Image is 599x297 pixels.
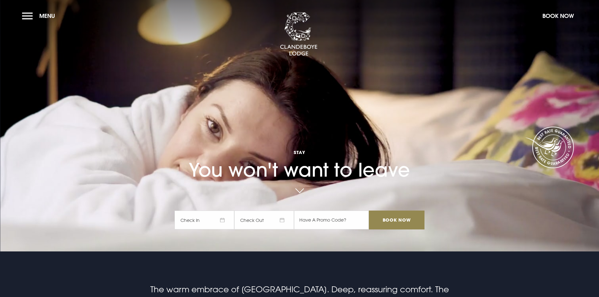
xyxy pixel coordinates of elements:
[369,211,424,229] input: Book Now
[39,12,55,19] span: Menu
[234,211,294,229] span: Check Out
[294,211,369,229] input: Have A Promo Code?
[22,9,58,23] button: Menu
[175,130,424,181] h1: You won't want to leave
[539,9,577,23] button: Book Now
[175,211,234,229] span: Check In
[280,12,318,56] img: Clandeboye Lodge
[175,149,424,155] span: Stay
